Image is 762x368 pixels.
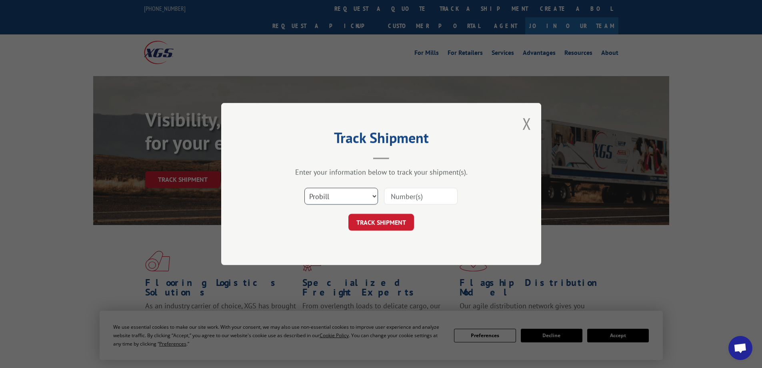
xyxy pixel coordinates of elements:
[728,336,752,360] div: Open chat
[261,132,501,147] h2: Track Shipment
[384,188,458,205] input: Number(s)
[261,167,501,177] div: Enter your information below to track your shipment(s).
[348,214,414,231] button: TRACK SHIPMENT
[522,113,531,134] button: Close modal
